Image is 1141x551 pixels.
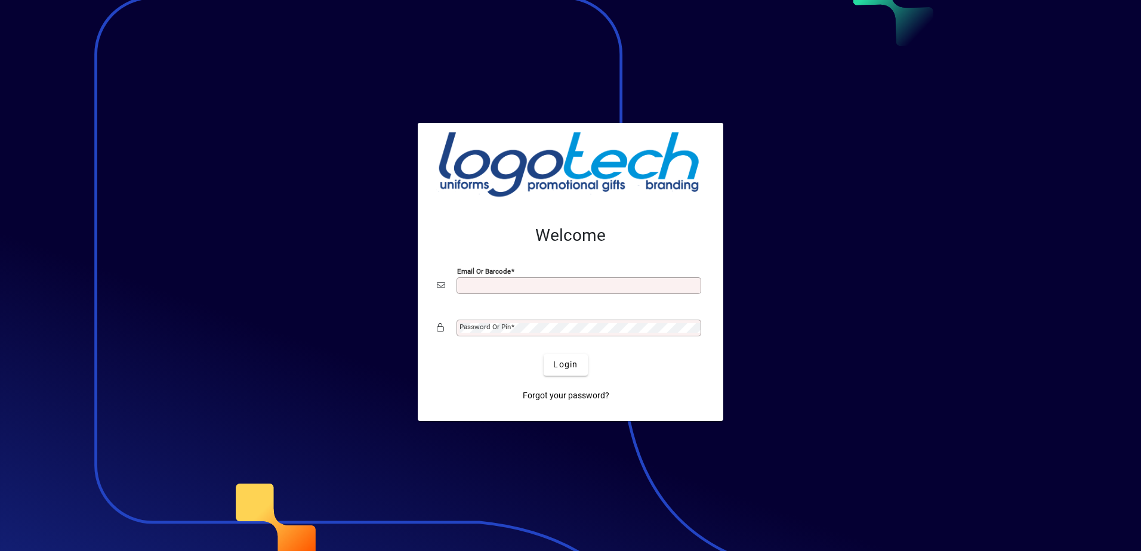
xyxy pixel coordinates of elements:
[553,358,578,371] span: Login
[518,385,614,407] a: Forgot your password?
[544,354,587,376] button: Login
[460,323,511,331] mat-label: Password or Pin
[523,389,609,402] span: Forgot your password?
[457,267,511,275] mat-label: Email or Barcode
[437,225,704,246] h2: Welcome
